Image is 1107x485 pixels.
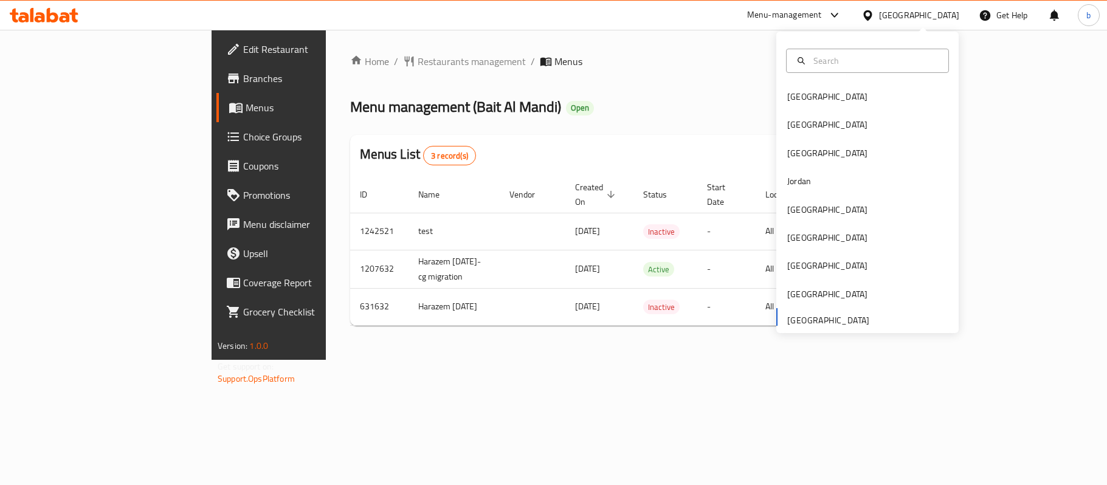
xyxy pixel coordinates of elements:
[566,103,594,113] span: Open
[350,176,954,326] table: enhanced table
[787,231,867,244] div: [GEOGRAPHIC_DATA]
[575,223,600,239] span: [DATE]
[216,210,396,239] a: Menu disclaimer
[243,159,387,173] span: Coupons
[243,42,387,57] span: Edit Restaurant
[787,259,867,272] div: [GEOGRAPHIC_DATA]
[216,181,396,210] a: Promotions
[697,288,756,325] td: -
[643,224,680,239] div: Inactive
[216,64,396,93] a: Branches
[409,213,500,250] td: test
[216,297,396,326] a: Grocery Checklist
[403,54,526,69] a: Restaurants management
[697,213,756,250] td: -
[218,338,247,354] span: Version:
[423,146,476,165] div: Total records count
[216,239,396,268] a: Upsell
[707,180,741,209] span: Start Date
[575,298,600,314] span: [DATE]
[643,187,683,202] span: Status
[360,187,383,202] span: ID
[418,187,455,202] span: Name
[643,263,674,277] span: Active
[531,54,535,69] li: /
[787,118,867,131] div: [GEOGRAPHIC_DATA]
[418,54,526,69] span: Restaurants management
[509,187,551,202] span: Vendor
[756,288,818,325] td: All
[218,371,295,387] a: Support.OpsPlatform
[879,9,959,22] div: [GEOGRAPHIC_DATA]
[787,174,811,188] div: Jordan
[216,268,396,297] a: Coverage Report
[643,225,680,239] span: Inactive
[249,338,268,354] span: 1.0.0
[787,287,867,301] div: [GEOGRAPHIC_DATA]
[575,180,619,209] span: Created On
[424,150,475,162] span: 3 record(s)
[246,100,387,115] span: Menus
[756,213,818,250] td: All
[787,146,867,160] div: [GEOGRAPHIC_DATA]
[575,261,600,277] span: [DATE]
[360,145,476,165] h2: Menus List
[216,93,396,122] a: Menus
[218,359,274,374] span: Get support on:
[787,203,867,216] div: [GEOGRAPHIC_DATA]
[809,54,941,67] input: Search
[243,188,387,202] span: Promotions
[243,217,387,232] span: Menu disclaimer
[566,101,594,115] div: Open
[409,288,500,325] td: Harazem [DATE]
[409,250,500,288] td: Harazem [DATE]-cg migration
[787,90,867,103] div: [GEOGRAPHIC_DATA]
[747,8,822,22] div: Menu-management
[554,54,582,69] span: Menus
[350,54,871,69] nav: breadcrumb
[350,93,561,120] span: Menu management ( Bait Al Mandi )
[216,35,396,64] a: Edit Restaurant
[756,250,818,288] td: All
[1086,9,1091,22] span: b
[243,304,387,319] span: Grocery Checklist
[643,262,674,277] div: Active
[216,151,396,181] a: Coupons
[243,246,387,261] span: Upsell
[765,187,804,202] span: Locale
[643,300,680,314] span: Inactive
[697,250,756,288] td: -
[216,122,396,151] a: Choice Groups
[243,71,387,86] span: Branches
[243,275,387,290] span: Coverage Report
[243,129,387,144] span: Choice Groups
